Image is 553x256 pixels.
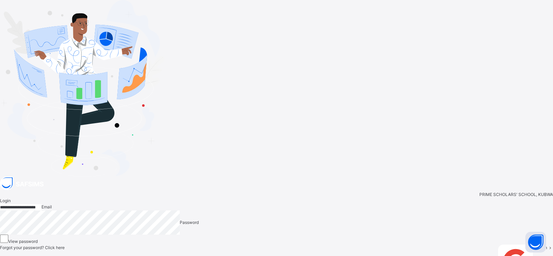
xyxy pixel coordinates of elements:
[8,239,38,244] label: View password
[45,245,65,250] a: Click here
[41,204,52,209] span: Email
[479,191,553,198] span: PRIME SCHOLARS' SCHOOL, KUBWA
[525,232,546,253] button: Open asap
[180,220,199,225] span: Password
